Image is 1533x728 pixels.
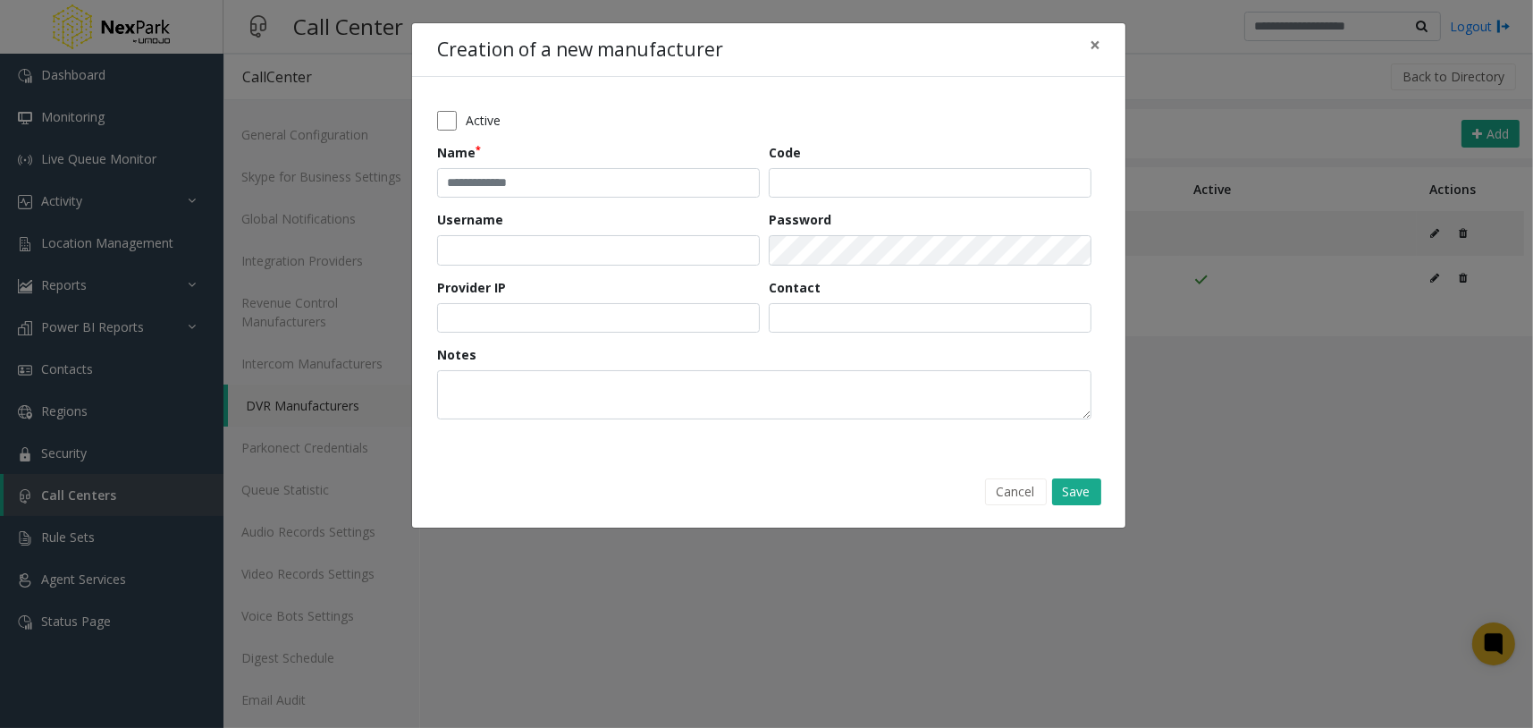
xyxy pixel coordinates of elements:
button: Cancel [985,478,1047,505]
span: × [1090,32,1100,57]
label: Code [769,143,801,162]
label: Username [437,210,503,229]
label: Password [769,210,831,229]
label: Active [466,111,501,130]
label: Notes [437,345,476,364]
label: Provider IP [437,278,506,297]
label: Contact [769,278,821,297]
button: Save [1052,478,1101,505]
label: Name [437,143,481,162]
h4: Creation of a new manufacturer [437,36,723,64]
button: Close [1077,23,1113,67]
